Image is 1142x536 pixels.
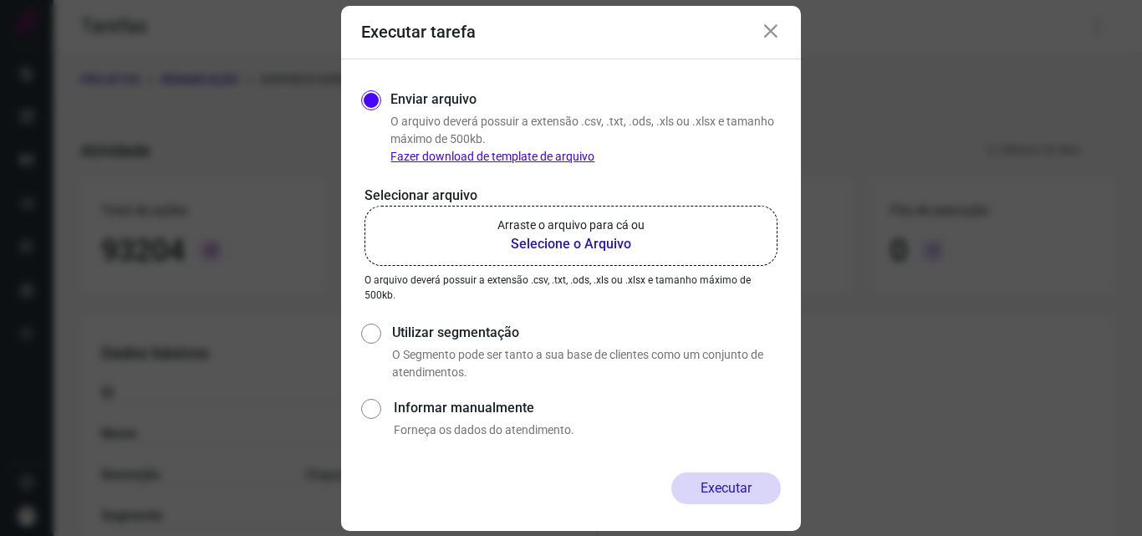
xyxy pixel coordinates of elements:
button: Executar [671,472,781,504]
label: Informar manualmente [394,398,781,418]
label: Enviar arquivo [390,89,477,110]
p: O arquivo deverá possuir a extensão .csv, .txt, .ods, .xls ou .xlsx e tamanho máximo de 500kb. [390,113,781,166]
b: Selecione o Arquivo [497,234,645,254]
p: O Segmento pode ser tanto a sua base de clientes como um conjunto de atendimentos. [392,346,781,381]
p: O arquivo deverá possuir a extensão .csv, .txt, .ods, .xls ou .xlsx e tamanho máximo de 500kb. [365,273,777,303]
a: Fazer download de template de arquivo [390,150,594,163]
label: Utilizar segmentação [392,323,781,343]
p: Forneça os dados do atendimento. [394,421,781,439]
p: Arraste o arquivo para cá ou [497,217,645,234]
p: Selecionar arquivo [365,186,777,206]
h3: Executar tarefa [361,22,476,42]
